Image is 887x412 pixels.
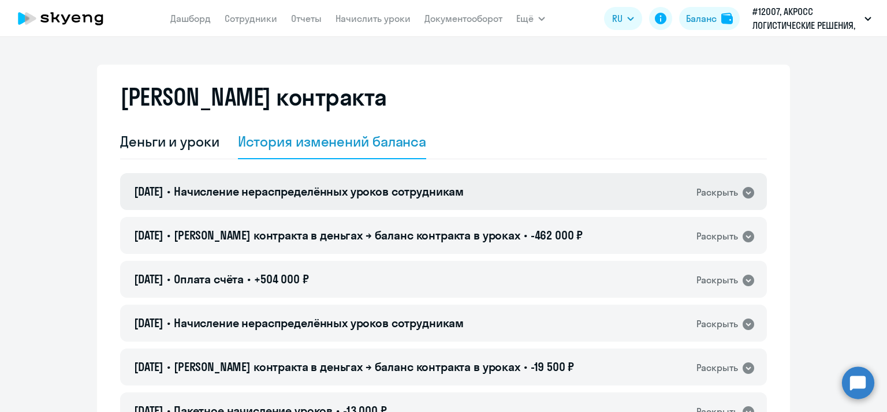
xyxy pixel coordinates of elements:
div: Раскрыть [696,273,738,287]
div: Раскрыть [696,361,738,375]
span: • [167,184,170,198]
span: • [524,359,527,374]
a: Дашборд [170,13,211,24]
span: -19 500 ₽ [531,359,575,374]
span: • [524,228,527,242]
div: Раскрыть [696,317,738,331]
p: #12007, АКРОСС ЛОГИСТИЧЕСКИЕ РЕШЕНИЯ, ООО [752,5,860,32]
span: • [167,359,170,374]
span: • [247,272,251,286]
button: #12007, АКРОСС ЛОГИСТИЧЕСКИЕ РЕШЕНИЯ, ООО [747,5,877,32]
span: RU [612,12,623,25]
span: Оплата счёта [174,272,244,286]
div: История изменений баланса [238,132,427,151]
span: Начисление нераспределённых уроков сотрудникам [174,184,464,198]
div: Раскрыть [696,229,738,244]
span: [DATE] [134,359,163,374]
button: RU [604,7,642,30]
span: +504 000 ₽ [254,272,309,286]
div: Раскрыть [696,185,738,200]
div: Баланс [686,12,717,25]
span: -462 000 ₽ [531,228,583,242]
a: Сотрудники [225,13,277,24]
img: balance [721,13,733,24]
span: • [167,316,170,330]
span: [PERSON_NAME] контракта в деньгах → баланс контракта в уроках [174,228,520,242]
span: [PERSON_NAME] контракта в деньгах → баланс контракта в уроках [174,359,520,374]
span: • [167,228,170,242]
span: Ещё [516,12,534,25]
a: Начислить уроки [336,13,411,24]
span: [DATE] [134,272,163,286]
div: Деньги и уроки [120,132,219,151]
span: [DATE] [134,228,163,242]
span: [DATE] [134,184,163,198]
button: Балансbalance [679,7,740,30]
span: • [167,272,170,286]
a: Отчеты [291,13,322,24]
span: Начисление нераспределённых уроков сотрудникам [174,316,464,330]
button: Ещё [516,7,545,30]
a: Документооборот [424,13,502,24]
h2: [PERSON_NAME] контракта [120,83,387,111]
span: [DATE] [134,316,163,330]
